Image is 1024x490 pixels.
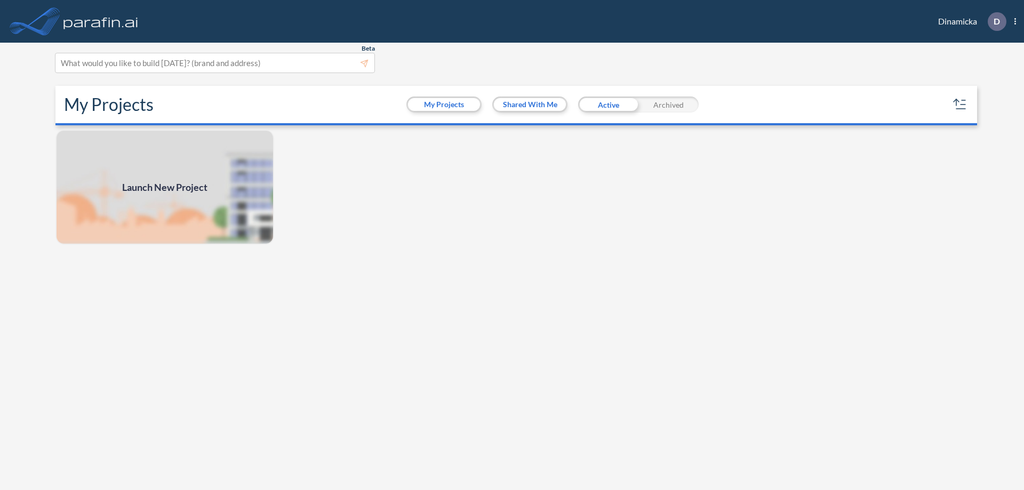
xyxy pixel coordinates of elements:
[55,130,274,245] img: add
[55,130,274,245] a: Launch New Project
[494,98,566,111] button: Shared With Me
[122,180,207,195] span: Launch New Project
[61,11,140,32] img: logo
[578,97,638,113] div: Active
[408,98,480,111] button: My Projects
[922,12,1016,31] div: Dinamicka
[362,44,375,53] span: Beta
[638,97,699,113] div: Archived
[994,17,1000,26] p: D
[64,94,154,115] h2: My Projects
[951,96,969,113] button: sort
